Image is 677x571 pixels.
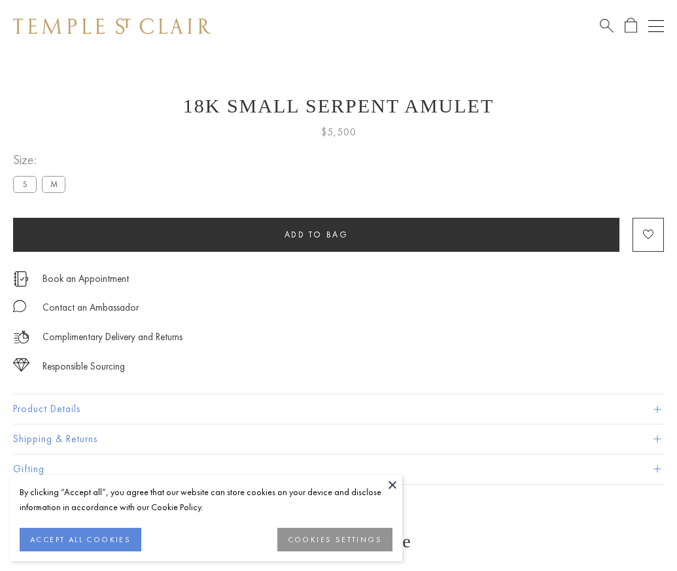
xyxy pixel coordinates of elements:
[13,95,664,117] h1: 18K Small Serpent Amulet
[20,528,141,551] button: ACCEPT ALL COOKIES
[600,18,614,34] a: Search
[43,271,129,286] a: Book an Appointment
[43,358,125,375] div: Responsible Sourcing
[13,358,29,372] img: icon_sourcing.svg
[13,18,211,34] img: Temple St. Clair
[648,18,664,34] button: Open navigation
[277,528,392,551] button: COOKIES SETTINGS
[13,149,71,171] span: Size:
[13,176,37,192] label: S
[321,124,356,141] span: $5,500
[42,176,65,192] label: M
[625,18,637,34] a: Open Shopping Bag
[13,300,26,313] img: MessageIcon-01_2.svg
[13,271,29,286] img: icon_appointment.svg
[20,485,392,515] div: By clicking “Accept all”, you agree that our website can store cookies on your device and disclos...
[13,329,29,345] img: icon_delivery.svg
[43,300,139,316] div: Contact an Ambassador
[285,229,349,240] span: Add to bag
[13,218,619,252] button: Add to bag
[43,329,182,345] p: Complimentary Delivery and Returns
[13,455,664,484] button: Gifting
[13,394,664,424] button: Product Details
[13,424,664,454] button: Shipping & Returns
